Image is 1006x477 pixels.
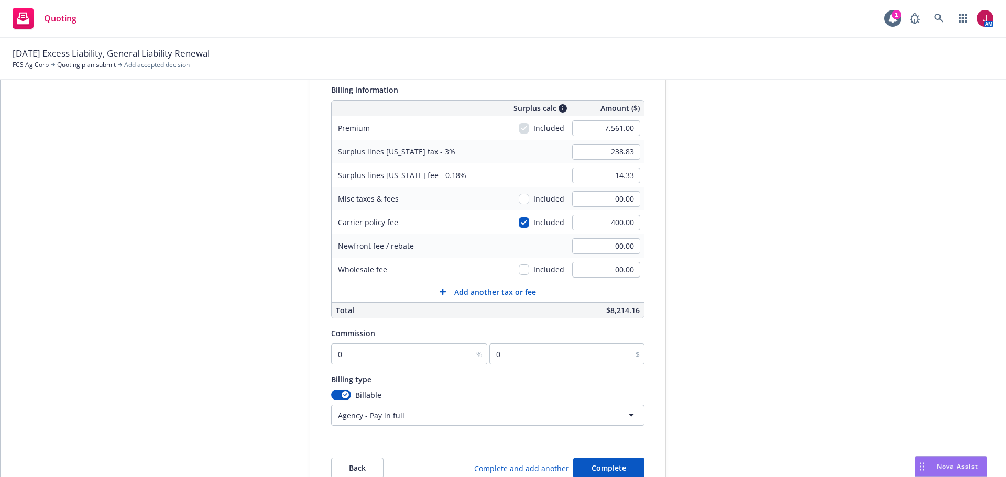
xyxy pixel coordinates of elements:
[338,170,466,180] span: Surplus lines [US_STATE] fee - 0.18%
[953,8,974,29] a: Switch app
[572,262,640,278] input: 0.00
[904,8,925,29] a: Report a Bug
[13,60,49,70] a: FCS Ag Corp
[338,194,399,204] span: Misc taxes & fees
[572,215,640,230] input: 0.00
[474,463,569,474] a: Complete and add another
[937,462,978,471] span: Nova Assist
[332,281,644,302] button: Add another tax or fee
[572,120,640,136] input: 0.00
[533,217,564,228] span: Included
[928,8,949,29] a: Search
[454,286,536,297] span: Add another tax or fee
[338,123,370,133] span: Premium
[533,193,564,204] span: Included
[331,374,371,384] span: Billing type
[600,103,640,114] span: Amount ($)
[8,4,81,33] a: Quoting
[476,349,483,360] span: %
[513,103,556,114] span: Surplus calc
[572,191,640,207] input: 0.00
[44,14,76,23] span: Quoting
[331,328,375,338] span: Commission
[892,10,901,19] div: 1
[533,123,564,134] span: Included
[57,60,116,70] a: Quoting plan submit
[336,305,354,315] span: Total
[636,349,640,360] span: $
[533,264,564,275] span: Included
[338,217,398,227] span: Carrier policy fee
[338,147,455,157] span: Surplus lines [US_STATE] tax - 3%
[331,390,644,401] div: Billable
[13,47,210,60] span: [DATE] Excess Liability, General Liability Renewal
[915,457,928,476] div: Drag to move
[915,456,987,477] button: Nova Assist
[572,168,640,183] input: 0.00
[606,305,640,315] span: $8,214.16
[572,144,640,160] input: 0.00
[338,264,387,274] span: Wholesale fee
[338,241,414,251] span: Newfront fee / rebate
[592,463,626,473] span: Complete
[331,85,398,95] span: Billing information
[349,463,366,473] span: Back
[124,60,190,70] span: Add accepted decision
[572,238,640,254] input: 0.00
[977,10,993,27] img: photo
